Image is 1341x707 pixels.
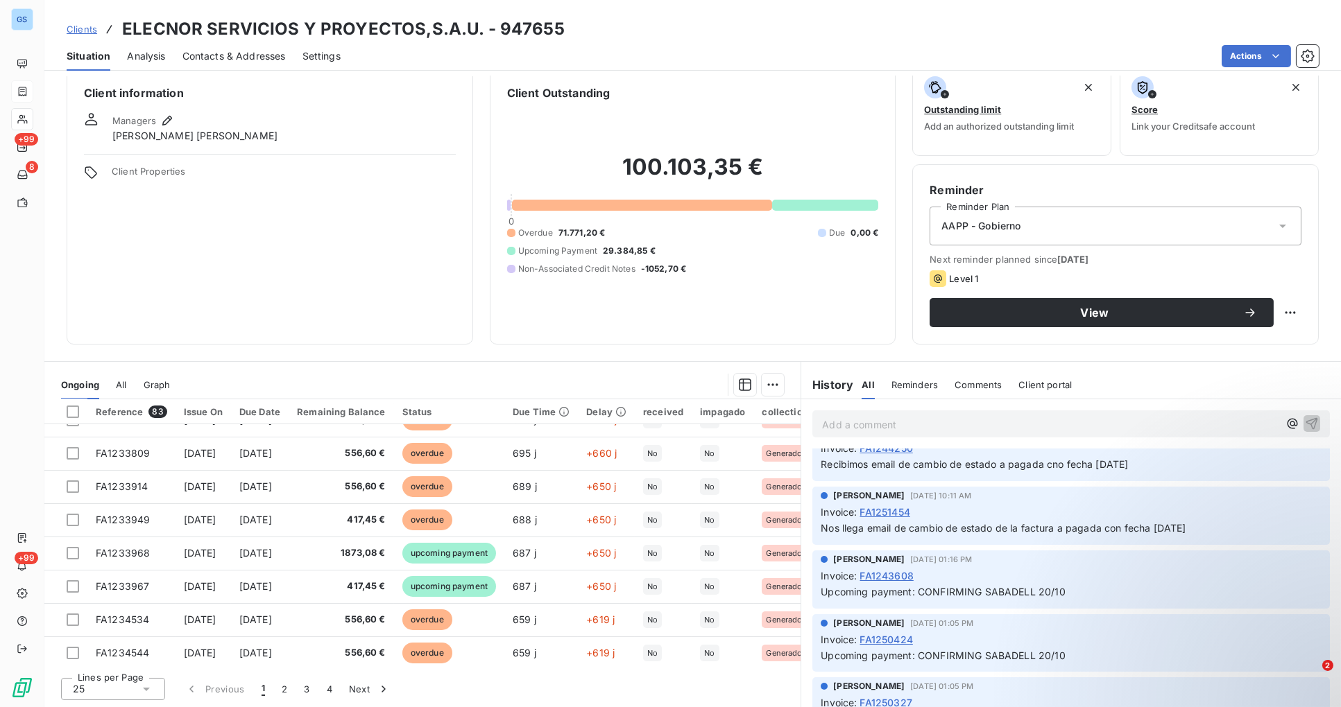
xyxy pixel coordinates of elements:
span: 659 j [513,647,536,658]
span: +650 j [586,547,616,559]
span: No [704,482,715,491]
span: View [946,307,1243,318]
span: No [647,449,658,457]
span: Overdue [518,227,553,239]
span: Invoice : [821,568,857,583]
h3: ELECNOR SERVICIOS Y PROYECTOS,S.A.U. - 947655 [122,17,565,42]
span: No [647,516,658,524]
span: 556,60 € [297,446,386,460]
span: overdue [402,643,452,663]
span: [DATE] [239,447,272,459]
span: Reminders [891,379,938,390]
iframe: Intercom notifications message [1064,573,1341,670]
button: 3 [296,674,318,704]
button: 2 [273,674,296,704]
span: [DATE] 01:05 PM [910,619,973,627]
span: Upcoming Payment [518,245,597,257]
div: Reference [96,405,167,418]
span: 688 j [513,514,537,525]
span: 25 [73,682,85,696]
span: All [116,379,126,390]
span: FA1234534 [96,613,149,625]
span: 8 [26,161,38,173]
span: FA1233968 [96,547,150,559]
span: 695 j [513,447,536,459]
span: -1052,70 € [641,263,687,275]
span: Invoice : [821,505,857,519]
span: +650 j [586,480,616,492]
span: Settings [302,49,341,63]
span: Level 1 [949,273,978,284]
span: 417,45 € [297,513,386,527]
span: FA1233809 [96,447,150,459]
span: Recibimos email de cambio de estado a pagada cno fecha [DATE] [821,458,1128,470]
span: 1873,08 € [297,546,386,560]
h6: Client Outstanding [507,85,610,101]
span: [PERSON_NAME] [833,553,905,566]
img: Logo LeanPay [11,677,33,699]
button: View [930,298,1274,327]
span: overdue [402,443,452,464]
span: Ongoing [61,379,99,390]
span: Due [829,227,845,239]
span: Situation [67,49,110,63]
div: Due Time [513,406,570,417]
span: +650 j [586,580,616,592]
span: Clients [67,24,97,35]
span: FA1233967 [96,580,149,592]
div: Delay [586,406,626,417]
span: No [647,582,658,591]
span: upcoming payment [402,543,496,564]
span: 0,00 € [851,227,878,239]
span: [DATE] [184,480,216,492]
span: [DATE] 01:16 PM [910,555,972,564]
span: [DATE] [184,447,216,459]
span: Analysis [127,49,165,63]
span: FA1233949 [96,514,150,525]
span: [PERSON_NAME] [PERSON_NAME] [112,129,277,143]
span: No [704,649,715,657]
span: 417,45 € [297,579,386,593]
div: Due Date [239,406,280,417]
span: 556,60 € [297,646,386,660]
span: 556,60 € [297,613,386,627]
span: [DATE] [184,647,216,658]
span: No [647,649,658,657]
span: [DATE] [239,580,272,592]
span: Generado [766,582,802,591]
span: [DATE] [239,480,272,492]
h2: 100.103,35 € [507,153,879,195]
span: Graph [144,379,171,390]
span: Link your Creditsafe account [1131,121,1255,132]
span: +660 j [586,447,617,459]
span: 0 [509,216,514,227]
span: No [647,482,658,491]
span: Score [1131,104,1158,115]
span: [DATE] [239,613,272,625]
span: Nos llega email de cambio de estado de la factura a pagada con fecha [DATE] [821,522,1186,534]
h6: History [801,376,853,393]
span: upcoming payment [402,576,496,597]
span: Outstanding limit [924,104,1001,115]
span: Generado [766,449,802,457]
span: 2 [1322,660,1333,671]
span: Contacts & Addresses [182,49,286,63]
span: 556,60 € [297,480,386,494]
span: No [704,616,715,624]
span: overdue [402,509,452,530]
span: Generado [766,616,802,624]
span: Comments [955,379,1002,390]
button: ScoreLink your Creditsafe account [1120,67,1319,156]
span: [PERSON_NAME] [833,489,905,502]
span: AAPP - Gobierno [941,219,1020,233]
div: impagado [700,406,745,417]
span: [DATE] [184,547,216,559]
button: Previous [176,674,253,704]
span: Managers [112,115,156,126]
button: Actions [1222,45,1291,67]
span: +619 j [586,647,615,658]
span: 1 [262,682,265,696]
span: Next reminder planned since [930,254,1301,265]
span: No [704,449,715,457]
span: [PERSON_NAME] [833,617,905,629]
